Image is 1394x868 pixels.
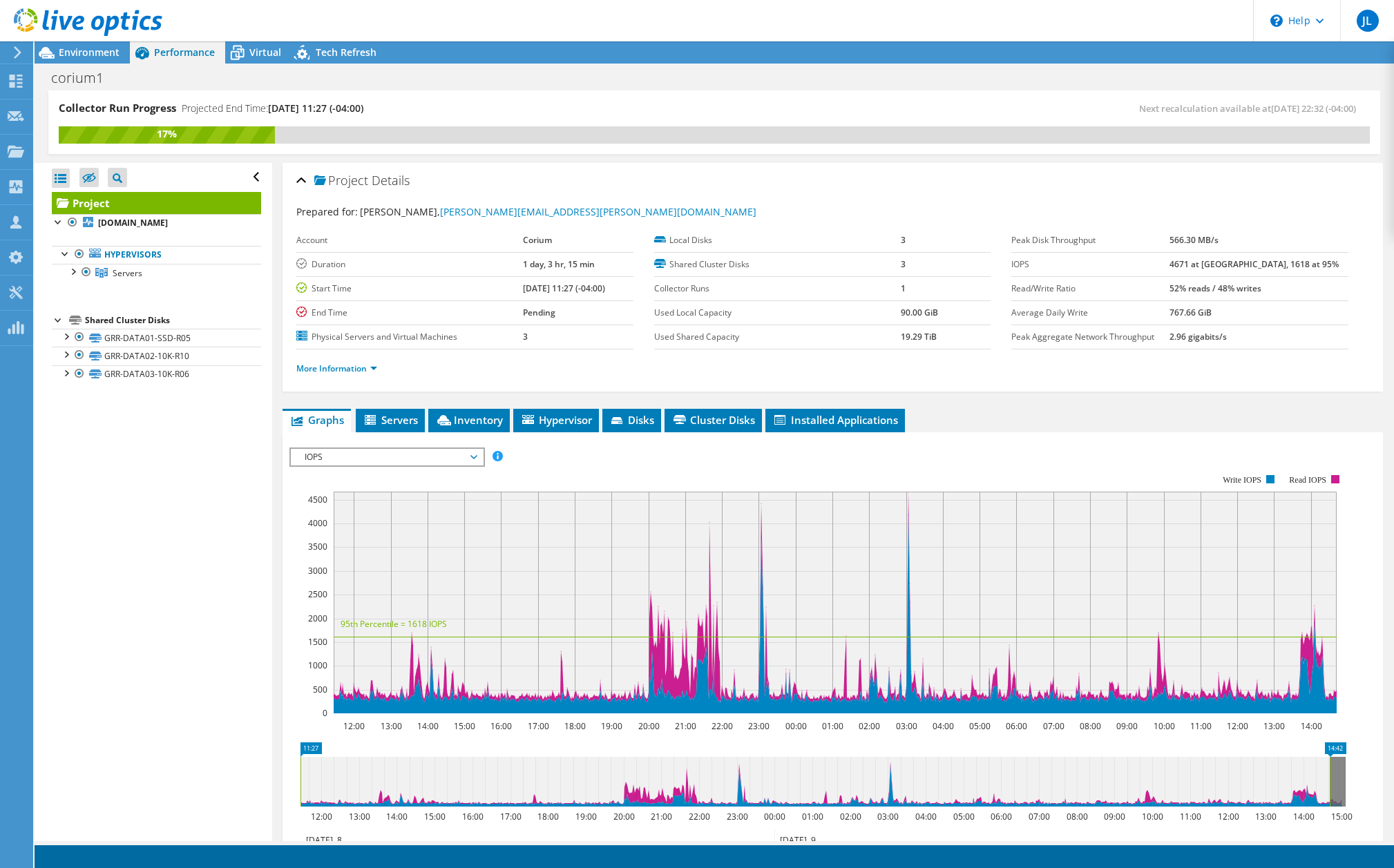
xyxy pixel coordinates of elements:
[772,413,898,427] span: Installed Applications
[85,312,261,329] div: Shared Cluster Disks
[462,811,484,822] text: 16:00
[901,307,938,318] b: 90.00 GiB
[268,102,363,115] span: [DATE] 11:27 (-04:00)
[520,413,592,427] span: Hypervisor
[52,365,261,383] a: GRR-DATA03-10K-R06
[435,413,503,427] span: Inventory
[316,46,376,59] span: Tech Refresh
[1154,720,1175,732] text: 10:00
[601,720,622,732] text: 19:00
[671,413,755,427] span: Cluster Disks
[1271,102,1356,115] span: [DATE] 22:32 (-04:00)
[802,811,823,822] text: 01:00
[52,347,261,365] a: GRR-DATA02-10K-R10
[1011,306,1169,320] label: Average Daily Write
[1270,15,1283,27] svg: \n
[45,70,125,86] h1: corium1
[1043,720,1064,732] text: 07:00
[182,101,363,116] h4: Projected End Time:
[424,811,446,822] text: 15:00
[343,720,365,732] text: 12:00
[308,613,327,624] text: 2000
[308,659,327,671] text: 1000
[1011,258,1169,271] label: IOPS
[969,720,991,732] text: 05:00
[933,720,954,732] text: 04:00
[296,330,522,344] label: Physical Servers and Virtual Machines
[1180,811,1201,822] text: 11:00
[1116,720,1138,732] text: 09:00
[1029,811,1050,822] text: 07:00
[654,233,901,247] label: Local Disks
[490,720,512,732] text: 16:00
[1223,475,1262,485] text: Write IOPS
[52,329,261,347] a: GRR-DATA01-SSD-R05
[52,264,261,282] a: Servers
[323,707,327,719] text: 0
[1011,233,1169,247] label: Peak Disk Throughput
[901,282,906,294] b: 1
[308,517,327,529] text: 4000
[654,306,901,320] label: Used Local Capacity
[654,282,901,296] label: Collector Runs
[901,234,906,246] b: 3
[296,282,522,296] label: Start Time
[349,811,370,822] text: 13:00
[308,494,327,505] text: 4500
[523,307,555,318] b: Pending
[764,811,785,822] text: 00:00
[1067,811,1088,822] text: 08:00
[915,811,937,822] text: 04:00
[386,811,408,822] text: 14:00
[289,413,344,427] span: Graphs
[523,258,595,270] b: 1 day, 3 hr, 15 min
[1169,282,1261,294] b: 52% reads / 48% writes
[712,720,733,732] text: 22:00
[638,720,660,732] text: 20:00
[840,811,861,822] text: 02:00
[1290,475,1327,485] text: Read IOPS
[654,330,901,344] label: Used Shared Capacity
[296,363,377,374] a: More Information
[1263,720,1285,732] text: 13:00
[689,811,710,822] text: 22:00
[523,282,605,294] b: [DATE] 11:27 (-04:00)
[822,720,843,732] text: 01:00
[314,174,368,188] span: Project
[651,811,672,822] text: 21:00
[363,413,418,427] span: Servers
[308,588,327,600] text: 2500
[896,720,917,732] text: 03:00
[417,720,439,732] text: 14:00
[609,413,654,427] span: Disks
[1169,307,1212,318] b: 767.66 GiB
[1190,720,1212,732] text: 11:00
[991,811,1012,822] text: 06:00
[1169,331,1227,343] b: 2.96 gigabits/s
[381,720,402,732] text: 13:00
[613,811,635,822] text: 20:00
[454,720,475,732] text: 15:00
[575,811,597,822] text: 19:00
[311,811,332,822] text: 12:00
[249,46,281,59] span: Virtual
[523,331,528,343] b: 3
[308,565,327,577] text: 3000
[1293,811,1315,822] text: 14:00
[675,720,696,732] text: 21:00
[901,258,906,270] b: 3
[528,720,549,732] text: 17:00
[1169,258,1339,270] b: 4671 at [GEOGRAPHIC_DATA], 1618 at 95%
[296,306,522,320] label: End Time
[953,811,975,822] text: 05:00
[308,541,327,552] text: 3500
[500,811,522,822] text: 17:00
[1080,720,1101,732] text: 08:00
[341,618,447,630] text: 95th Percentile = 1618 IOPS
[313,684,327,695] text: 500
[372,172,410,189] span: Details
[59,46,120,59] span: Environment
[859,720,880,732] text: 02:00
[440,205,756,218] a: [PERSON_NAME][EMAIL_ADDRESS][PERSON_NAME][DOMAIN_NAME]
[1331,811,1353,822] text: 15:00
